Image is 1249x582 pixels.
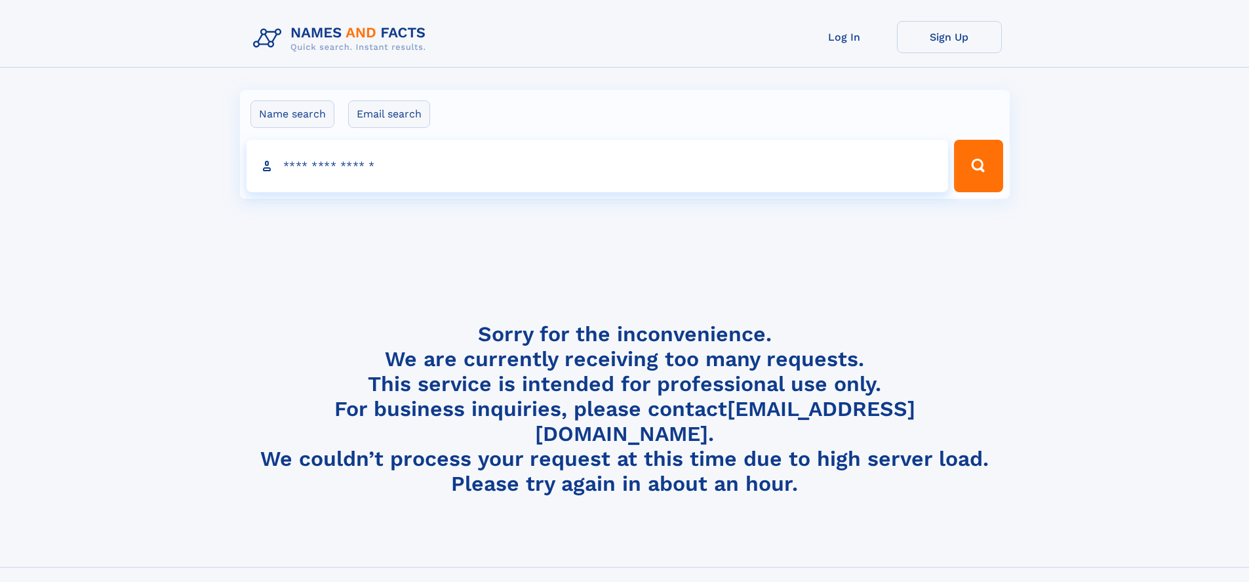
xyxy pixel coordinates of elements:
[248,322,1002,497] h4: Sorry for the inconvenience. We are currently receiving too many requests. This service is intend...
[792,21,897,53] a: Log In
[348,100,430,128] label: Email search
[897,21,1002,53] a: Sign Up
[247,140,949,192] input: search input
[248,21,437,56] img: Logo Names and Facts
[535,396,915,446] a: [EMAIL_ADDRESS][DOMAIN_NAME]
[250,100,334,128] label: Name search
[954,140,1002,192] button: Search Button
